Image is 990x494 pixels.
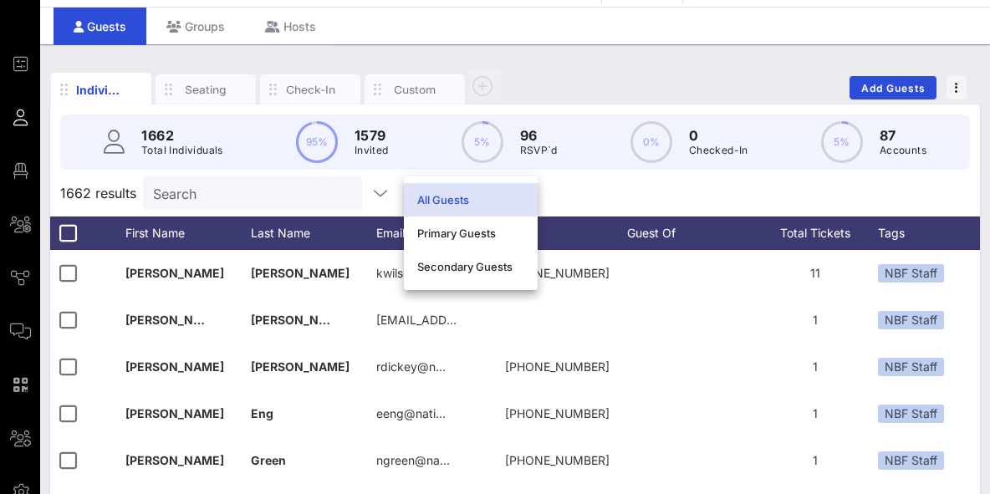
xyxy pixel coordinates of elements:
[125,216,251,250] div: First Name
[505,266,610,280] span: +16467626311
[878,311,944,329] div: NBF Staff
[251,313,350,327] span: [PERSON_NAME]
[505,453,610,467] span: +18056303998
[125,453,224,467] span: [PERSON_NAME]
[753,437,878,484] div: 1
[245,8,336,45] div: Hosts
[689,125,748,145] p: 0
[376,437,450,484] p: ngreen@na…
[376,250,445,297] p: kwilson@n…
[753,344,878,390] div: 1
[355,125,389,145] p: 1579
[880,125,926,145] p: 87
[251,216,376,250] div: Last Name
[417,260,524,273] div: Secondary Guests
[125,266,224,280] span: [PERSON_NAME]
[376,313,578,327] span: [EMAIL_ADDRESS][DOMAIN_NAME]
[502,216,627,250] div: Phone
[627,216,753,250] div: Guest Of
[880,142,926,159] p: Accounts
[141,142,223,159] p: Total Individuals
[251,406,273,420] span: Eng
[520,142,558,159] p: RSVP`d
[520,125,558,145] p: 96
[689,142,748,159] p: Checked-In
[125,313,224,327] span: [PERSON_NAME]
[54,8,146,45] div: Guests
[753,250,878,297] div: 11
[125,406,224,420] span: [PERSON_NAME]
[417,193,524,206] div: All Guests
[402,176,536,210] div: All Guests
[878,264,944,283] div: NBF Staff
[285,82,335,98] div: Check-In
[376,216,502,250] div: Email
[505,406,610,420] span: +19096416180
[76,81,126,99] div: Individuals
[753,216,878,250] div: Total Tickets
[355,142,389,159] p: Invited
[376,390,446,437] p: eeng@nati…
[251,266,350,280] span: [PERSON_NAME]
[505,359,610,374] span: +15134047489
[878,358,944,376] div: NBF Staff
[141,125,223,145] p: 1662
[878,405,944,423] div: NBF Staff
[376,344,446,390] p: rdickey@n…
[146,8,245,45] div: Groups
[753,390,878,437] div: 1
[860,82,926,94] span: Add Guests
[60,183,136,203] span: 1662 results
[878,451,944,470] div: NBF Staff
[850,76,936,99] button: Add Guests
[125,359,224,374] span: [PERSON_NAME]
[417,227,524,240] div: Primary Guests
[390,82,440,98] div: Custom
[753,297,878,344] div: 1
[251,453,286,467] span: Green
[181,82,231,98] div: Seating
[251,359,350,374] span: [PERSON_NAME]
